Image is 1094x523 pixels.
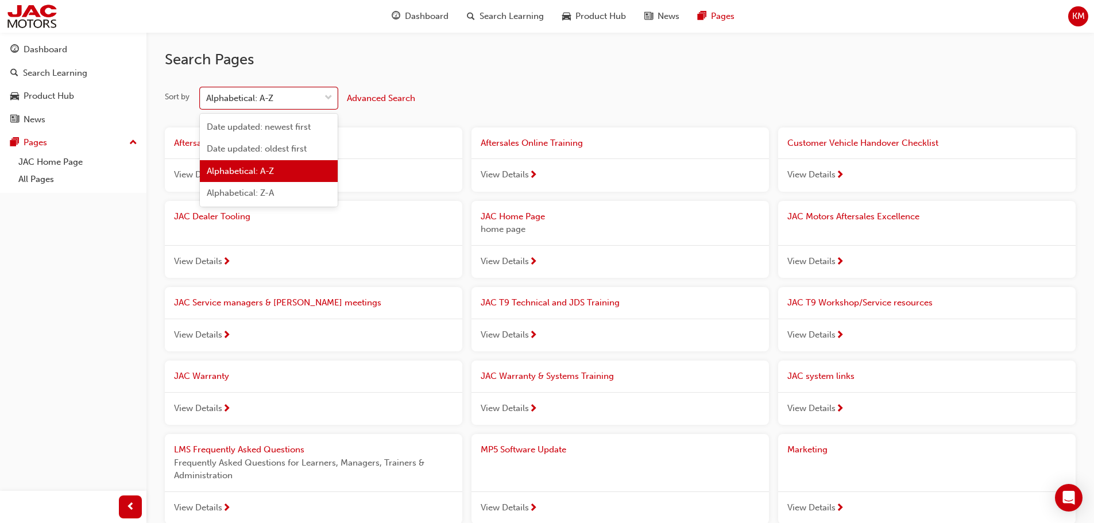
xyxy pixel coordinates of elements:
span: View Details [481,402,529,415]
span: pages-icon [10,138,19,148]
span: next-icon [222,503,231,514]
span: Product Hub [575,10,626,23]
span: next-icon [529,171,538,181]
span: Date updated: newest first [207,122,311,132]
span: Dashboard [405,10,449,23]
a: All Pages [14,171,142,188]
span: prev-icon [126,500,135,514]
a: Aftersales Online TrainingView Details [471,127,769,192]
span: News [658,10,679,23]
span: JAC Warranty [174,371,229,381]
span: next-icon [222,257,231,268]
div: Product Hub [24,90,74,103]
button: Pages [5,132,142,153]
span: Pages [711,10,735,23]
button: Advanced Search [347,87,415,109]
span: View Details [787,402,836,415]
span: search-icon [467,9,475,24]
span: pages-icon [698,9,706,24]
span: Search Learning [480,10,544,23]
a: JAC system linksView Details [778,361,1076,425]
span: news-icon [10,115,19,125]
span: next-icon [836,257,844,268]
span: View Details [174,328,222,342]
a: JAC Home Page [14,153,142,171]
span: JAC Dealer Tooling [174,211,250,222]
span: View Details [174,501,222,514]
span: home page [481,223,760,236]
span: next-icon [529,503,538,514]
div: Sort by [165,91,190,103]
img: jac-portal [6,3,58,29]
a: JAC T9 Technical and JDS TrainingView Details [471,287,769,351]
a: Customer Vehicle Handover ChecklistView Details [778,127,1076,192]
span: KM [1072,10,1085,23]
span: next-icon [529,257,538,268]
span: search-icon [10,68,18,79]
span: Alphabetical: A-Z [207,166,274,176]
span: Customer Vehicle Handover Checklist [787,138,938,148]
div: Alphabetical: A-Z [206,92,273,105]
span: guage-icon [392,9,400,24]
span: JAC T9 Workshop/Service resources [787,297,933,308]
span: car-icon [10,91,19,102]
span: JAC T9 Technical and JDS Training [481,297,620,308]
div: Open Intercom Messenger [1055,484,1083,512]
div: Pages [24,136,47,149]
span: JAC Warranty & Systems Training [481,371,614,381]
div: News [24,113,45,126]
span: next-icon [836,331,844,341]
h2: Search Pages [165,51,1076,69]
span: View Details [481,501,529,514]
span: next-icon [222,331,231,341]
a: car-iconProduct Hub [553,5,635,28]
a: JAC Warranty & Systems TrainingView Details [471,361,769,425]
a: Search Learning [5,63,142,84]
a: JAC Home Pagehome pageView Details [471,201,769,278]
a: JAC T9 Workshop/Service resourcesView Details [778,287,1076,351]
a: Aftersales BulletinView Details [165,127,462,192]
span: JAC Motors Aftersales Excellence [787,211,919,222]
a: Dashboard [5,39,142,60]
button: KM [1068,6,1088,26]
span: next-icon [836,404,844,414]
span: news-icon [644,9,653,24]
span: View Details [174,402,222,415]
span: LMS Frequently Asked Questions [174,444,304,455]
span: View Details [481,255,529,268]
span: View Details [174,255,222,268]
span: View Details [174,168,222,181]
span: Marketing [787,444,828,455]
a: News [5,109,142,130]
a: JAC Dealer ToolingView Details [165,201,462,278]
div: Dashboard [24,43,67,56]
a: Product Hub [5,86,142,107]
span: Aftersales Bulletin [174,138,245,148]
a: pages-iconPages [689,5,744,28]
span: View Details [787,328,836,342]
span: Date updated: oldest first [207,144,307,154]
span: next-icon [529,404,538,414]
span: Advanced Search [347,93,415,103]
a: JAC WarrantyView Details [165,361,462,425]
span: JAC Service managers & [PERSON_NAME] meetings [174,297,381,308]
span: down-icon [324,91,333,106]
span: View Details [481,328,529,342]
span: View Details [787,255,836,268]
a: search-iconSearch Learning [458,5,553,28]
span: View Details [481,168,529,181]
span: View Details [787,501,836,514]
span: car-icon [562,9,571,24]
a: news-iconNews [635,5,689,28]
span: Alphabetical: Z-A [207,188,274,198]
a: JAC Motors Aftersales ExcellenceView Details [778,201,1076,278]
span: next-icon [836,503,844,514]
span: next-icon [222,404,231,414]
span: up-icon [129,135,137,150]
span: View Details [787,168,836,181]
span: next-icon [529,331,538,341]
a: JAC Service managers & [PERSON_NAME] meetingsView Details [165,287,462,351]
span: next-icon [836,171,844,181]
